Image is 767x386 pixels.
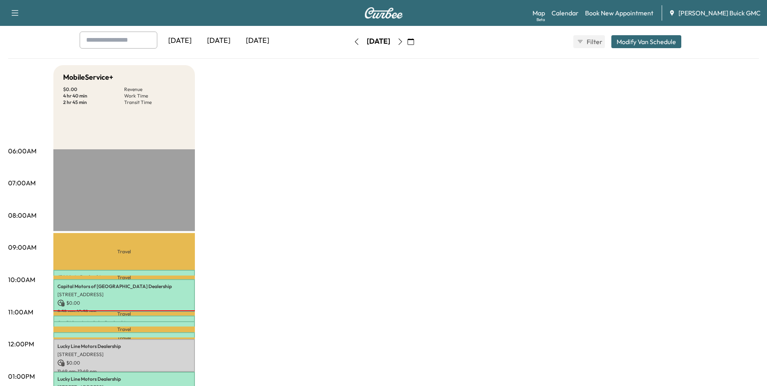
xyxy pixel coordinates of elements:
p: Car Riders Auto Sales Dealership [57,325,191,332]
h5: MobileService+ [63,72,113,83]
p: $ 0.00 [57,299,191,307]
p: Travel [53,276,195,279]
p: 10:00AM [8,275,35,284]
p: Transit Time [124,99,185,106]
p: Travel [53,233,195,270]
a: Book New Appointment [585,8,653,18]
div: [DATE] [367,36,390,47]
img: Curbee Logo [364,7,403,19]
p: [STREET_ADDRESS] [57,351,191,358]
p: [STREET_ADDRESS] [57,291,191,298]
p: 9:59 am - 10:59 am [57,308,191,315]
p: 07:00AM [8,178,36,188]
p: Grand Automotive Dealership [57,336,191,343]
div: [DATE] [161,32,199,50]
p: Revenue [124,86,185,93]
p: JDM Auto Dealership [57,274,191,280]
button: Filter [573,35,605,48]
p: 2 hr 45 min [63,99,124,106]
p: Travel [53,337,195,339]
p: 12:00PM [8,339,34,349]
div: [DATE] [199,32,238,50]
p: 11:00AM [8,307,33,317]
p: 06:00AM [8,146,36,156]
button: Modify Van Schedule [611,35,681,48]
p: Lucky Line Motors Dealership [57,343,191,350]
span: Filter [587,37,601,47]
p: 4 hr 40 min [63,93,124,99]
span: [PERSON_NAME] Buick GMC [678,8,761,18]
a: MapBeta [532,8,545,18]
p: 01:00PM [8,371,35,381]
p: $ 0.00 [57,359,191,367]
p: Capital Motors of [GEOGRAPHIC_DATA] Dealership [57,283,191,290]
p: Work Time [124,93,185,99]
p: Car Riders Auto Sales Dealership [57,320,191,326]
div: [DATE] [238,32,277,50]
a: Calendar [551,8,579,18]
p: 08:00AM [8,210,36,220]
p: Travel [53,327,195,332]
div: Beta [537,17,545,23]
p: $ 0.00 [63,86,124,93]
p: 11:49 am - 12:49 pm [57,368,191,375]
p: Travel [53,312,195,316]
p: 09:00AM [8,242,36,252]
p: Lucky Line Motors Dealership [57,376,191,382]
